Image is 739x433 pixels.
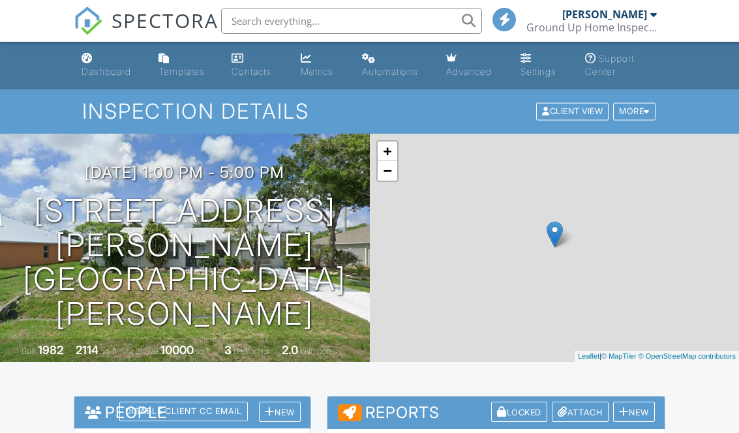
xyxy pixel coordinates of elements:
a: Client View [535,106,612,115]
span: bedrooms [234,346,269,356]
div: 2114 [76,343,98,357]
span: SPECTORA [112,7,219,34]
h1: Inspection Details [82,100,657,123]
a: SPECTORA [74,18,219,45]
a: Dashboard [76,47,142,84]
a: © MapTiler [601,352,637,360]
div: Templates [158,66,205,77]
h3: [DATE] 1:00 pm - 5:00 pm [85,164,284,181]
div: Contacts [232,66,271,77]
div: Locked [491,402,547,422]
div: 3 [224,343,232,357]
div: Disable Client CC Email [119,402,248,421]
div: Advanced [446,66,492,77]
div: Metrics [301,66,333,77]
a: Advanced [441,47,505,84]
a: Support Center [580,47,663,84]
a: © OpenStreetMap contributors [639,352,736,360]
div: Automations [362,66,418,77]
div: 10000 [160,343,194,357]
img: The Best Home Inspection Software - Spectora [74,7,102,35]
span: sq.ft. [196,346,212,356]
a: Automations (Basic) [357,47,431,84]
div: Ground Up Home Inspections, LLC [526,21,657,34]
div: 2.0 [282,343,298,357]
input: Search everything... [221,8,482,34]
a: Zoom out [378,161,397,181]
div: Settings [520,66,556,77]
span: Lot Size [131,346,158,356]
a: Settings [515,47,569,84]
span: bathrooms [300,346,337,356]
h3: Reports [327,396,665,429]
h1: [STREET_ADDRESS][PERSON_NAME] [GEOGRAPHIC_DATA][PERSON_NAME] [21,194,349,331]
a: Contacts [226,47,285,84]
a: Zoom in [378,142,397,161]
div: [PERSON_NAME] [562,8,647,21]
div: New [259,402,301,422]
span: Built [22,346,36,356]
div: Client View [536,103,609,121]
div: More [613,103,656,121]
div: | [575,351,739,362]
span: sq. ft. [100,346,119,356]
div: Support Center [585,53,634,77]
a: Leaflet [578,352,599,360]
div: Attach [552,402,609,422]
h3: People [74,396,310,428]
div: 1982 [38,343,63,357]
a: Metrics [295,47,346,84]
div: Dashboard [82,66,131,77]
a: Templates [153,47,217,84]
div: New [613,402,655,422]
